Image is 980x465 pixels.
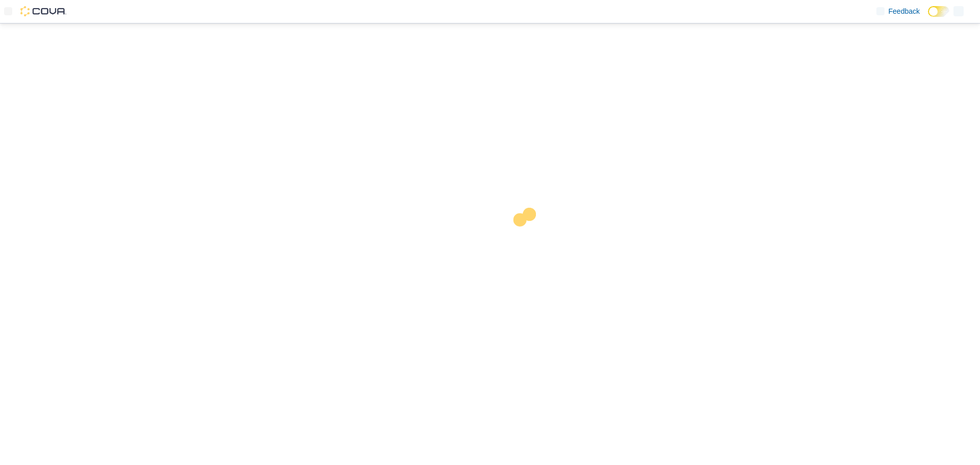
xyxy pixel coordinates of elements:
img: Cova [20,6,66,16]
input: Dark Mode [928,6,949,17]
a: Feedback [872,1,924,21]
span: Feedback [889,6,920,16]
img: cova-loader [490,200,567,277]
